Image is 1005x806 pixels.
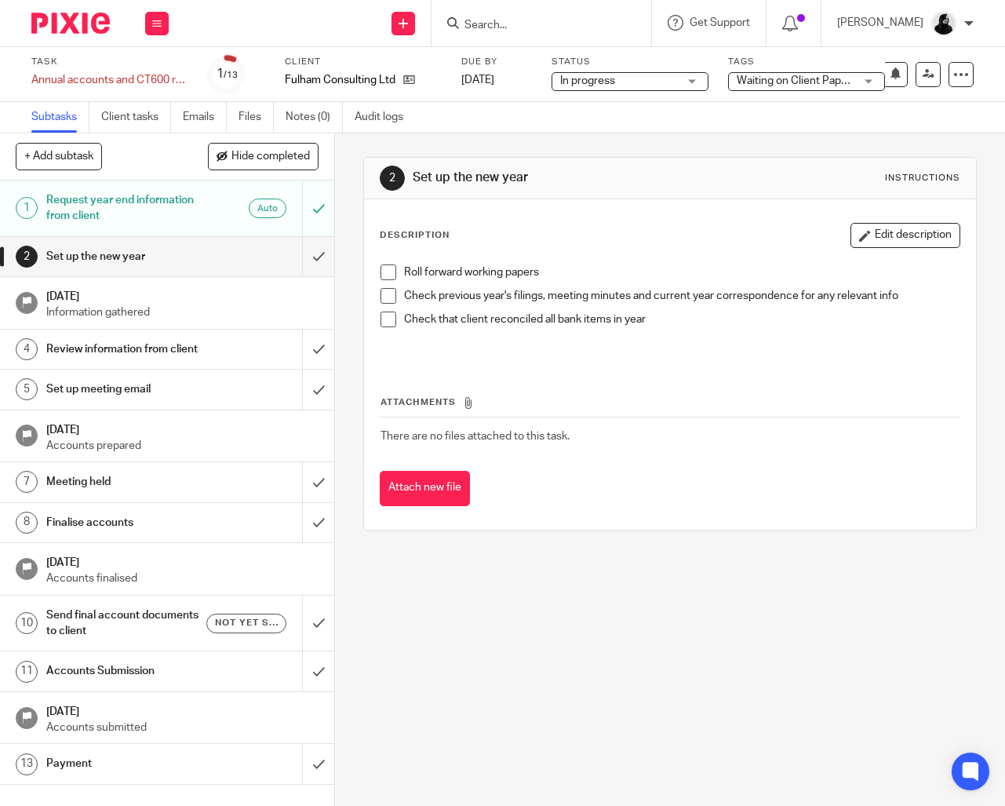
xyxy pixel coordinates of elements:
[46,604,206,644] h1: Send final account documents to client
[285,72,395,88] p: Fulham Consulting Ltd
[46,551,319,571] h1: [DATE]
[885,172,960,184] div: Instructions
[239,102,274,133] a: Files
[728,56,885,68] label: Tags
[46,337,206,361] h1: Review information from client
[31,102,89,133] a: Subtasks
[31,56,188,68] label: Task
[16,612,38,634] div: 10
[46,571,319,586] p: Accounts finalised
[215,616,278,629] span: Not yet sent
[380,166,405,191] div: 2
[380,229,450,242] p: Description
[931,11,956,36] img: PHOTO-2023-03-20-11-06-28%203.jpg
[461,56,532,68] label: Due by
[404,264,960,280] p: Roll forward working papers
[46,720,319,735] p: Accounts submitted
[404,312,960,327] p: Check that client reconciled all bank items in year
[16,143,102,170] button: + Add subtask
[560,75,615,86] span: In progress
[16,661,38,683] div: 11
[224,71,238,79] small: /13
[404,288,960,304] p: Check previous year's filings, meeting minutes and current year correspondence for any relevant info
[380,471,470,506] button: Attach new file
[463,19,604,33] input: Search
[46,511,206,534] h1: Finalise accounts
[16,512,38,534] div: 8
[46,438,319,454] p: Accounts prepared
[355,102,415,133] a: Audit logs
[46,700,319,720] h1: [DATE]
[285,56,442,68] label: Client
[381,398,456,407] span: Attachments
[208,143,319,170] button: Hide completed
[16,246,38,268] div: 2
[249,199,286,218] div: Auto
[46,659,206,683] h1: Accounts Submission
[46,285,319,305] h1: [DATE]
[101,102,171,133] a: Client tasks
[461,75,494,86] span: [DATE]
[46,752,206,775] h1: Payment
[16,753,38,775] div: 13
[46,418,319,438] h1: [DATE]
[16,378,38,400] div: 5
[690,17,750,28] span: Get Support
[217,65,238,83] div: 1
[31,72,188,88] div: Annual accounts and CT600 return
[31,13,110,34] img: Pixie
[16,197,38,219] div: 1
[837,15,923,31] p: [PERSON_NAME]
[46,470,206,494] h1: Meeting held
[46,377,206,401] h1: Set up meeting email
[231,151,310,163] span: Hide completed
[183,102,227,133] a: Emails
[286,102,343,133] a: Notes (0)
[552,56,708,68] label: Status
[46,305,319,320] p: Information gathered
[16,471,38,493] div: 7
[850,223,960,248] button: Edit description
[381,431,570,442] span: There are no files attached to this task.
[737,75,875,86] span: Waiting on Client Paperwork
[46,245,206,268] h1: Set up the new year
[16,338,38,360] div: 4
[46,188,206,228] h1: Request year end information from client
[413,170,703,186] h1: Set up the new year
